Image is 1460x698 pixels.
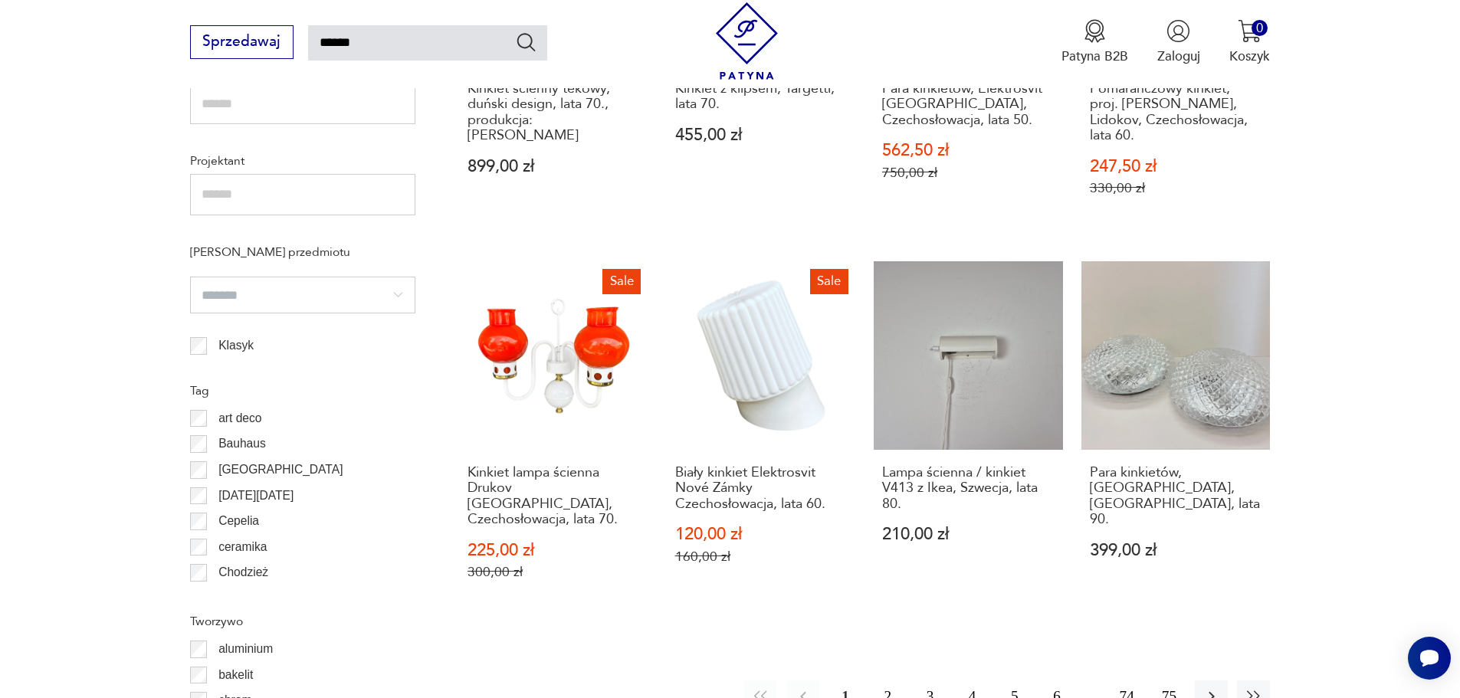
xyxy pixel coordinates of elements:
a: Lampa ścienna / kinkiet V413 z Ikea, Szwecja, lata 80.Lampa ścienna / kinkiet V413 z Ikea, Szwecj... [874,261,1063,616]
p: Zaloguj [1157,48,1200,65]
p: 899,00 zł [468,159,640,175]
p: 750,00 zł [882,165,1055,181]
img: Ikona koszyka [1238,19,1262,43]
p: Tag [190,381,415,401]
p: Koszyk [1229,48,1270,65]
p: [DATE][DATE] [218,486,294,506]
p: 455,00 zł [675,127,848,143]
p: [PERSON_NAME] przedmiotu [190,242,415,262]
img: Patyna - sklep z meblami i dekoracjami vintage [708,2,786,80]
p: 330,00 zł [1090,180,1262,196]
p: Patyna B2B [1061,48,1128,65]
h3: Lampa ścienna / kinkiet V413 z Ikea, Szwecja, lata 80. [882,465,1055,512]
p: 225,00 zł [468,542,640,559]
p: ceramika [218,537,267,557]
p: Projektant [190,151,415,171]
h3: Biały kinkiet Elektrosvit Nové Zámky Czechosłowacja, lata 60. [675,465,848,512]
p: 210,00 zł [882,526,1055,542]
button: Patyna B2B [1061,19,1128,65]
p: Bauhaus [218,434,266,454]
a: SaleKinkiet lampa ścienna Drukov Brno, Czechosłowacja, lata 70.Kinkiet lampa ścienna Drukov [GEOG... [459,261,648,616]
p: Tworzywo [190,611,415,631]
p: Cepelia [218,511,259,531]
p: 300,00 zł [468,564,640,580]
p: art deco [218,408,261,428]
p: 562,50 zł [882,143,1055,159]
button: 0Koszyk [1229,19,1270,65]
button: Szukaj [515,31,537,53]
p: Ćmielów [218,588,264,608]
p: Chodzież [218,562,268,582]
a: Para kinkietów, Massive, Belgia, lata 90.Para kinkietów, [GEOGRAPHIC_DATA], [GEOGRAPHIC_DATA], la... [1081,261,1271,616]
a: Ikona medaluPatyna B2B [1061,19,1128,65]
p: 160,00 zł [675,549,848,565]
iframe: Smartsupp widget button [1408,637,1451,680]
p: aluminium [218,639,273,659]
img: Ikona medalu [1083,19,1107,43]
h3: Para kinkietów, [GEOGRAPHIC_DATA], [GEOGRAPHIC_DATA], lata 90. [1090,465,1262,528]
p: 120,00 zł [675,526,848,542]
p: [GEOGRAPHIC_DATA] [218,460,343,480]
p: 399,00 zł [1090,542,1262,559]
div: 0 [1252,20,1268,36]
h3: Para kinkietów, Elektrosvit [GEOGRAPHIC_DATA], Czechosłowacja, lata 50. [882,81,1055,128]
a: Sprzedawaj [190,37,294,49]
img: Ikonka użytkownika [1166,19,1190,43]
h3: Kinkiet lampa ścienna Drukov [GEOGRAPHIC_DATA], Czechosłowacja, lata 70. [468,465,640,528]
a: SaleBiały kinkiet Elektrosvit Nové Zámky Czechosłowacja, lata 60.Biały kinkiet Elektrosvit Nové Z... [667,261,856,616]
button: Zaloguj [1157,19,1200,65]
h3: Kinkiet ścienny tekowy, duński design, lata 70., produkcja: [PERSON_NAME] [468,81,640,144]
p: Klasyk [218,336,254,356]
p: 247,50 zł [1090,159,1262,175]
h3: Pomarańczowy kinkiet, proj. [PERSON_NAME], Lidokov, Czechosłowacja, lata 60. [1090,81,1262,144]
button: Sprzedawaj [190,25,294,59]
h3: Kinkiet z klipsem, Targetti, lata 70. [675,81,848,113]
p: bakelit [218,665,253,685]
